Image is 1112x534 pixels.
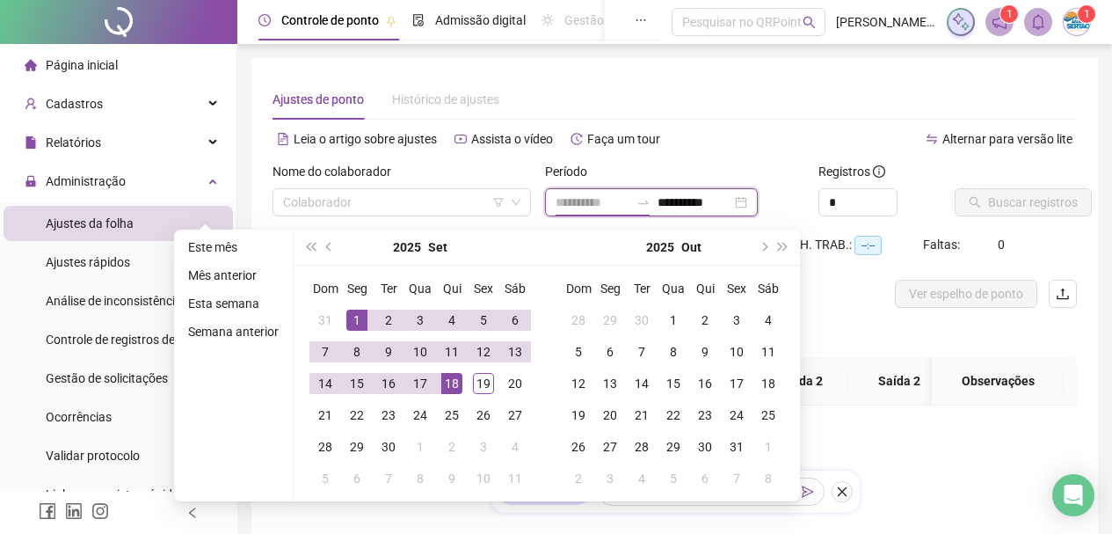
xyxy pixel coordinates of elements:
div: 3 [473,436,494,457]
div: 6 [694,468,716,489]
span: Ajustes de ponto [273,92,364,106]
div: 7 [726,468,747,489]
td: 2025-09-29 [594,304,626,336]
td: 2025-10-26 [563,431,594,463]
td: 2025-10-13 [594,368,626,399]
span: Ajustes da folha [46,216,134,230]
span: youtube [454,133,467,145]
span: Admissão digital [435,13,526,27]
span: Administração [46,174,126,188]
button: next-year [753,230,773,265]
div: 5 [568,341,589,362]
td: 2025-09-30 [373,431,404,463]
div: 29 [663,436,684,457]
span: Cadastros [46,97,103,111]
span: Link para registro rápido [46,487,179,501]
div: 27 [505,405,526,426]
div: 28 [631,436,652,457]
div: 24 [726,405,747,426]
div: 2 [568,468,589,489]
div: 30 [631,310,652,331]
td: 2025-09-24 [404,399,436,431]
div: 8 [346,341,367,362]
button: month panel [681,230,701,265]
div: 12 [473,341,494,362]
div: 4 [758,310,779,331]
span: bell [1030,14,1046,30]
td: 2025-10-01 [658,304,689,336]
td: 2025-11-01 [752,431,784,463]
div: 16 [378,373,399,394]
div: 8 [663,341,684,362]
div: 8 [758,468,779,489]
span: search [803,16,816,29]
span: Ajustes rápidos [46,255,130,269]
span: linkedin [65,502,83,520]
button: year panel [393,230,421,265]
th: Saída 2 [847,357,951,406]
th: Ter [626,273,658,304]
span: history [571,133,583,145]
td: 2025-09-16 [373,368,404,399]
div: 22 [663,405,684,426]
td: 2025-10-04 [499,431,531,463]
sup: Atualize o seu contato no menu Meus Dados [1078,5,1095,23]
span: [PERSON_NAME] - ÁGUAS DO SERTÃO [836,12,937,32]
span: facebook [39,502,56,520]
div: 12 [568,373,589,394]
span: instagram [91,502,109,520]
td: 2025-09-10 [404,336,436,368]
th: Sáb [499,273,531,304]
span: Análise de inconsistências [46,294,188,308]
span: 0 [998,238,1005,252]
th: Qui [436,273,468,304]
li: Semana anterior [181,321,286,342]
th: Sex [721,273,752,304]
td: 2025-10-17 [721,368,752,399]
div: 4 [441,310,462,331]
div: 30 [378,436,399,457]
td: 2025-10-29 [658,431,689,463]
td: 2025-09-14 [309,368,341,399]
div: 28 [568,310,589,331]
div: 25 [758,405,779,426]
td: 2025-10-01 [404,431,436,463]
div: 18 [441,373,462,394]
div: 19 [568,405,589,426]
span: filter [493,197,504,208]
td: 2025-10-06 [594,336,626,368]
div: 13 [600,373,621,394]
span: Gestão de férias [564,13,653,27]
span: clock-circle [258,14,271,26]
div: 16 [694,373,716,394]
th: Qui [689,273,721,304]
th: Qua [404,273,436,304]
span: Registros [818,162,885,181]
div: 23 [694,405,716,426]
div: 2 [441,436,462,457]
span: home [25,59,37,71]
span: 1 [1007,8,1013,20]
td: 2025-10-02 [689,304,721,336]
div: 5 [663,468,684,489]
img: 5801 [1064,9,1090,35]
label: Nome do colaborador [273,162,403,181]
td: 2025-10-19 [563,399,594,431]
td: 2025-10-05 [309,463,341,494]
td: 2025-10-22 [658,399,689,431]
div: 31 [726,436,747,457]
span: file-done [412,14,425,26]
div: 5 [315,468,336,489]
td: 2025-11-06 [689,463,721,494]
th: Qua [658,273,689,304]
sup: 1 [1000,5,1018,23]
td: 2025-09-08 [341,336,373,368]
div: 10 [473,468,494,489]
div: 30 [694,436,716,457]
div: H. TRAB.: [800,235,923,255]
div: 29 [600,310,621,331]
div: 7 [631,341,652,362]
td: 2025-10-02 [436,431,468,463]
div: 21 [631,405,652,426]
div: 28 [315,436,336,457]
